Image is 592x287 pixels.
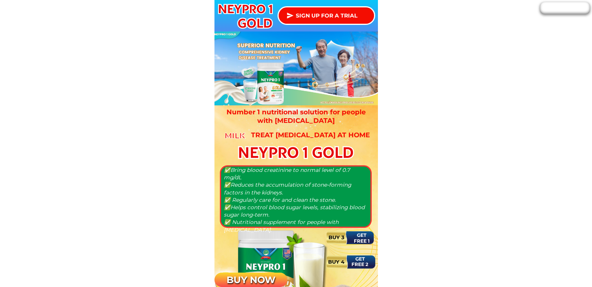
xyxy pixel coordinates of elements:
h3: Treat [MEDICAL_DATA] at home [246,131,375,139]
h3: ✅Bring blood creatinine to normal level of 0.7 mg/dL ✅Reduces the accumulation of stone-forming f... [224,166,367,234]
h3: milk [224,129,246,142]
p: SIGN UP FOR A TRIAL [279,7,374,24]
h3: GET FREE 2 [349,256,371,268]
h3: BUY 3 [324,233,349,241]
h3: BUY 4 [324,258,349,266]
h3: Number 1 nutritional solution for people with [MEDICAL_DATA] [225,108,367,125]
h3: GET FREE 1 [351,233,373,244]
